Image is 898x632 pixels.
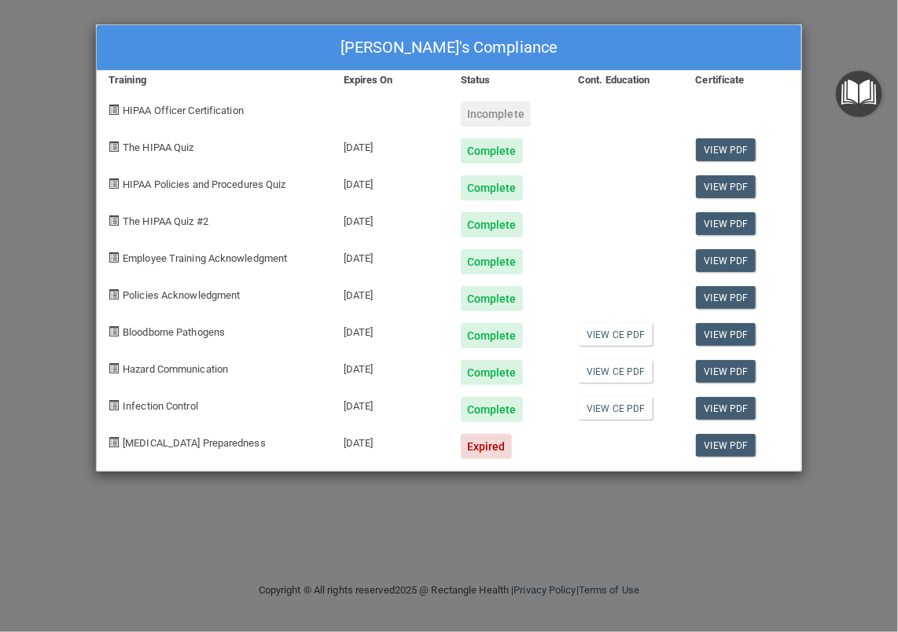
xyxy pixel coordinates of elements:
div: [DATE] [332,164,449,200]
div: [DATE] [332,237,449,274]
div: [DATE] [332,385,449,422]
div: Complete [461,397,523,422]
div: Complete [461,323,523,348]
div: Status [449,71,566,90]
span: Hazard Communication [123,363,228,375]
div: Complete [461,360,523,385]
div: Expires On [332,71,449,90]
span: The HIPAA Quiz [123,141,193,153]
a: View CE PDF [578,323,653,346]
button: Open Resource Center [836,71,882,117]
a: View PDF [696,323,756,346]
a: View PDF [696,286,756,309]
div: [DATE] [332,348,449,385]
div: [DATE] [332,127,449,164]
span: [MEDICAL_DATA] Preparedness [123,437,266,449]
a: View PDF [696,212,756,235]
div: Complete [461,138,523,164]
span: Infection Control [123,400,198,412]
a: View PDF [696,360,756,383]
span: Employee Training Acknowledgment [123,252,287,264]
div: [DATE] [332,422,449,459]
span: The HIPAA Quiz #2 [123,215,208,227]
div: Complete [461,249,523,274]
div: Complete [461,286,523,311]
div: Incomplete [461,101,531,127]
div: Cont. Education [566,71,683,90]
span: Policies Acknowledgment [123,289,240,301]
a: View PDF [696,175,756,198]
span: HIPAA Officer Certification [123,105,244,116]
a: View CE PDF [578,397,653,420]
iframe: Drift Widget Chat Controller [627,521,879,583]
a: View PDF [696,138,756,161]
span: Bloodborne Pathogens [123,326,225,338]
div: [PERSON_NAME]'s Compliance [97,25,801,71]
div: Training [97,71,332,90]
span: HIPAA Policies and Procedures Quiz [123,178,285,190]
a: View PDF [696,397,756,420]
a: View CE PDF [578,360,653,383]
div: [DATE] [332,311,449,348]
div: [DATE] [332,200,449,237]
div: Complete [461,212,523,237]
div: [DATE] [332,274,449,311]
div: Expired [461,434,512,459]
a: View PDF [696,434,756,457]
div: Complete [461,175,523,200]
div: Certificate [684,71,801,90]
a: View PDF [696,249,756,272]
